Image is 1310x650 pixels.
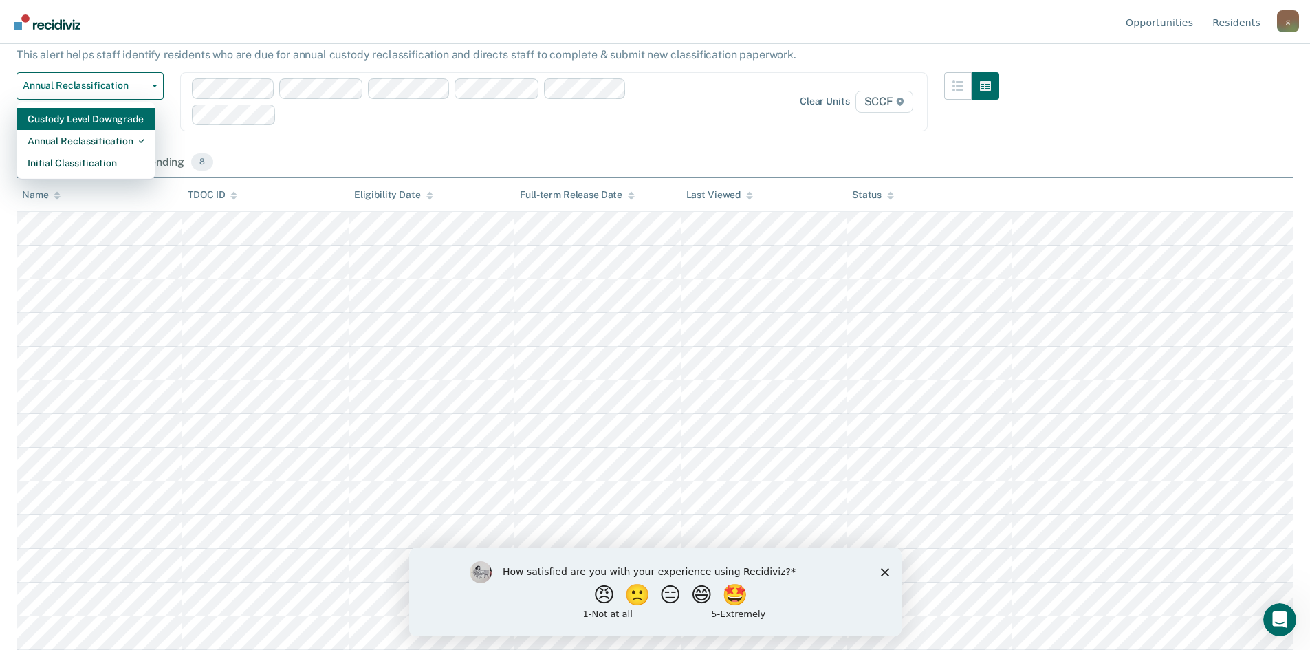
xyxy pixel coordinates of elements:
img: Recidiviz [14,14,80,30]
div: Full-term Release Date [520,189,635,201]
button: Annual Reclassification [17,72,164,100]
iframe: Survey by Kim from Recidiviz [409,548,902,636]
span: 8 [191,153,213,171]
div: g [1277,10,1299,32]
div: Eligibility Date [354,189,433,201]
div: Clear units [800,96,850,107]
div: Initial Classification [28,152,144,174]
div: Pending8 [140,148,216,178]
div: Last Viewed [686,189,753,201]
div: Annual Reclassification [28,130,144,152]
span: SCCF [855,91,913,113]
iframe: Intercom live chat [1263,603,1296,636]
p: This alert helps staff identify residents who are due for annual custody reclassification and dir... [17,48,796,61]
div: Status [852,189,894,201]
div: Dropdown Menu [17,102,155,180]
div: TDOC ID [188,189,237,201]
span: Annual Reclassification [23,80,146,91]
button: Profile dropdown button [1277,10,1299,32]
div: Name [22,189,61,201]
div: Custody Level Downgrade [28,108,144,130]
